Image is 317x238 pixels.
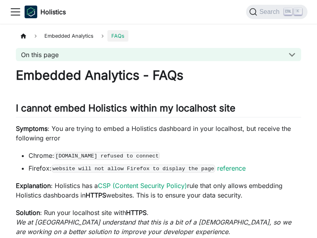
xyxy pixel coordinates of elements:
strong: Explanation [16,182,51,190]
code: website will not allow Firefox to display the page [52,165,215,173]
strong: HTTPS [86,191,106,199]
a: CSP (Content Security Policy) [98,182,187,190]
a: HolisticsHolistics [25,6,66,18]
kbd: K [294,8,302,15]
strong: Solution [16,209,40,217]
span: FAQs [107,30,128,42]
a: reference [217,164,246,172]
strong: HTTPS [126,209,147,217]
em: We at [GEOGRAPHIC_DATA] understand that this is a bit of a [DEMOGRAPHIC_DATA], so we are working ... [16,218,291,236]
li: Firefox: [29,163,301,173]
p: : Run your localhost site with . [16,208,301,236]
nav: Breadcrumbs [16,30,301,42]
button: On this page [16,48,301,61]
span: Embedded Analytics [40,30,97,42]
h2: I cannot embed Holistics within my localhost site [16,102,301,117]
p: : Holistics has a rule that only allows embedding Holistics dashboards in websites. This is to en... [16,181,301,200]
li: Chrome: [29,151,301,160]
p: : You are trying to embed a Holistics dashboard in your localhost, but receive the following error [16,124,301,143]
button: Toggle navigation bar [10,6,21,18]
a: Home page [16,30,31,42]
code: [DOMAIN_NAME] refused to connect [54,152,160,160]
img: Holistics [25,6,37,18]
h1: Embedded Analytics - FAQs [16,67,301,83]
span: Search [257,8,285,15]
strong: Symptoms [16,125,48,132]
b: Holistics [40,7,66,17]
button: Search (Ctrl+K) [246,5,307,19]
